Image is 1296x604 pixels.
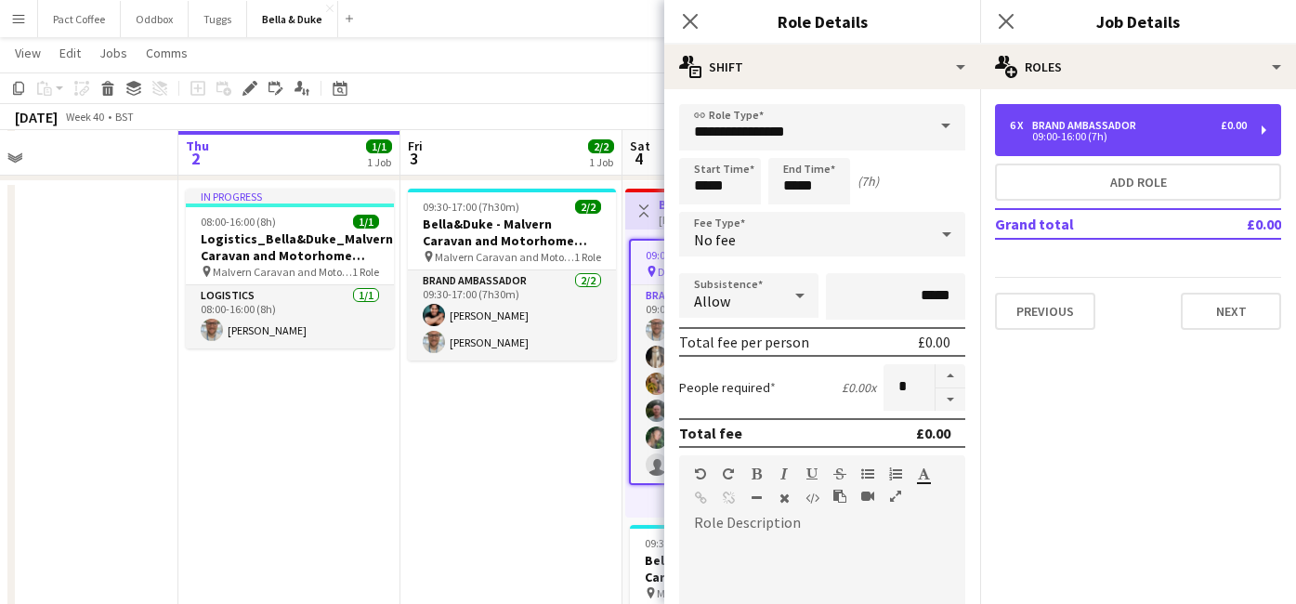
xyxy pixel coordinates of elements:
[842,379,876,396] div: £0.00 x
[646,248,721,262] span: 09:00-16:00 (7h)
[936,388,965,412] button: Decrease
[405,148,423,169] span: 3
[657,586,796,600] span: Malvern Caravan and Motorhome Show
[918,333,950,351] div: £0.00
[423,200,519,214] span: 09:30-17:00 (7h30m)
[575,200,601,214] span: 2/2
[659,213,797,227] div: [DATE] → [DATE]
[627,148,650,169] span: 4
[146,45,188,61] span: Comms
[679,424,742,442] div: Total fee
[367,155,391,169] div: 1 Job
[664,45,980,89] div: Shift
[352,265,379,279] span: 1 Role
[1010,119,1032,132] div: 6 x
[631,285,835,483] app-card-role: Brand Ambassador5/609:00-16:00 (7h)[PERSON_NAME][GEOGRAPHIC_DATA][PERSON_NAME][PERSON_NAME][PERSO...
[183,148,209,169] span: 2
[936,364,965,388] button: Increase
[679,379,776,396] label: People required
[805,466,818,481] button: Underline
[138,41,195,65] a: Comms
[694,292,730,310] span: Allow
[589,155,613,169] div: 1 Job
[857,173,879,190] div: (7h)
[805,491,818,506] button: HTML Code
[186,138,209,154] span: Thu
[408,189,616,361] app-job-card: 09:30-17:00 (7h30m)2/2Bella&Duke - Malvern Caravan and Motorhome Show Malvern Caravan and Motorho...
[121,1,189,37] button: Oddbox
[1032,119,1144,132] div: Brand Ambassador
[574,250,601,264] span: 1 Role
[917,466,930,481] button: Text Color
[679,333,809,351] div: Total fee per person
[630,552,838,585] h3: Bella&Duke - Malvern Caravan and Motorhome Show
[645,536,741,550] span: 09:30-17:00 (7h30m)
[247,1,338,37] button: Bella & Duke
[694,230,736,249] span: No fee
[7,41,48,65] a: View
[435,250,574,264] span: Malvern Caravan and Motorhome Show
[1010,132,1247,141] div: 09:00-16:00 (7h)
[833,489,846,504] button: Paste as plain text
[366,139,392,153] span: 1/1
[722,466,735,481] button: Redo
[61,110,108,124] span: Week 40
[201,215,276,229] span: 08:00-16:00 (8h)
[995,209,1193,239] td: Grand total
[664,9,980,33] h3: Role Details
[861,489,874,504] button: Insert video
[52,41,88,65] a: Edit
[1221,119,1247,132] div: £0.00
[778,491,791,506] button: Clear Formatting
[115,110,134,124] div: BST
[186,189,394,204] div: In progress
[59,45,81,61] span: Edit
[778,466,791,481] button: Italic
[658,265,793,279] span: Dogfest - [GEOGRAPHIC_DATA]
[38,1,121,37] button: Pact Coffee
[980,45,1296,89] div: Roles
[1181,293,1281,330] button: Next
[588,139,614,153] span: 2/2
[833,466,846,481] button: Strikethrough
[630,138,650,154] span: Sat
[629,239,837,485] app-job-card: 09:00-16:00 (7h)5/6 Dogfest - [GEOGRAPHIC_DATA]1 RoleBrand Ambassador5/609:00-16:00 (7h)[PERSON_N...
[99,45,127,61] span: Jobs
[995,164,1281,201] button: Add role
[694,466,707,481] button: Undo
[408,270,616,361] app-card-role: Brand Ambassador2/209:30-17:00 (7h30m)[PERSON_NAME][PERSON_NAME]
[861,466,874,481] button: Unordered List
[15,45,41,61] span: View
[186,189,394,348] app-job-card: In progress08:00-16:00 (8h)1/1Logistics_Bella&Duke_Malvern Caravan and Motorhome Show Malvern Car...
[889,489,902,504] button: Fullscreen
[92,41,135,65] a: Jobs
[186,285,394,348] app-card-role: Logistics1/108:00-16:00 (8h)[PERSON_NAME]
[186,230,394,264] h3: Logistics_Bella&Duke_Malvern Caravan and Motorhome Show
[980,9,1296,33] h3: Job Details
[353,215,379,229] span: 1/1
[1193,209,1281,239] td: £0.00
[408,138,423,154] span: Fri
[659,196,797,213] h3: Bella&Duke - Dogfest - [GEOGRAPHIC_DATA] (Team 1)
[750,466,763,481] button: Bold
[889,466,902,481] button: Ordered List
[408,216,616,249] h3: Bella&Duke - Malvern Caravan and Motorhome Show
[995,293,1095,330] button: Previous
[213,265,352,279] span: Malvern Caravan and Motorhome Show
[750,491,763,506] button: Horizontal Line
[15,108,58,126] div: [DATE]
[189,1,247,37] button: Tuggs
[916,424,950,442] div: £0.00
